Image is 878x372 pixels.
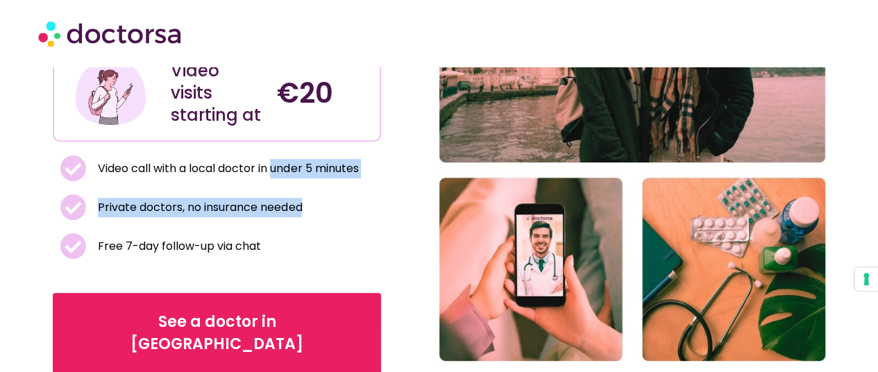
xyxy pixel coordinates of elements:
[94,159,358,178] span: Video call with a local doctor in under 5 minutes
[94,198,302,217] span: Private doctors, no insurance needed
[74,56,147,129] img: Illustration depicting a young woman in a casual outfit, engaged with her smartphone. She has a p...
[171,60,263,126] div: Video visits starting at
[854,267,878,291] button: Your consent preferences for tracking technologies
[94,237,261,256] span: Free 7-day follow-up via chat
[277,76,369,110] h4: €20
[74,311,360,355] span: See a doctor in [GEOGRAPHIC_DATA]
